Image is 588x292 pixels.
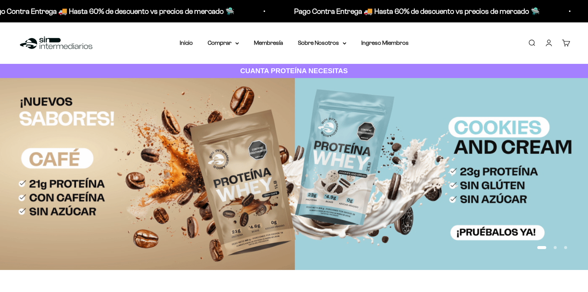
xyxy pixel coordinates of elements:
a: Ingreso Miembros [361,40,409,46]
a: Inicio [180,40,193,46]
summary: Sobre Nosotros [298,38,346,48]
a: Membresía [254,40,283,46]
summary: Comprar [208,38,239,48]
p: Pago Contra Entrega 🚚 Hasta 60% de descuento vs precios de mercado 🛸 [294,5,540,17]
strong: CUANTA PROTEÍNA NECESITAS [240,67,348,75]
